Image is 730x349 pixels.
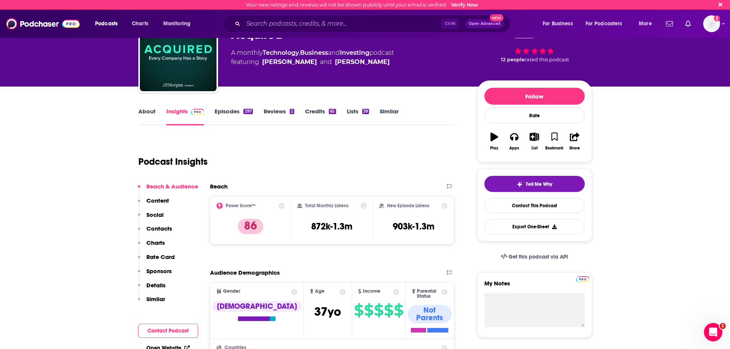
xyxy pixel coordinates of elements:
[484,219,585,234] button: Export One-Sheet
[526,181,552,187] span: Tell Me Why
[146,239,165,246] p: Charts
[363,289,381,294] span: Income
[138,267,172,282] button: Sponsors
[138,239,165,253] button: Charts
[300,49,328,56] a: Business
[537,18,582,30] button: open menu
[524,128,544,155] button: List
[586,18,622,29] span: For Podcasters
[380,108,399,125] a: Similar
[477,20,592,67] div: 86 12 peoplerated this podcast
[146,197,169,204] p: Content
[191,109,204,115] img: Podchaser Pro
[138,211,164,225] button: Social
[703,15,720,32] span: Logged in as tgilbride
[231,48,394,67] div: A monthly podcast
[362,109,369,114] div: 39
[329,109,336,114] div: 65
[393,221,435,232] h3: 903k-1.3m
[138,253,175,267] button: Rate Card
[504,128,524,155] button: Apps
[703,15,720,32] img: User Profile
[262,57,317,67] a: Ben Gilbert
[484,280,585,293] label: My Notes
[545,128,564,155] button: Bookmark
[495,247,574,266] a: Get this podcast via API
[663,17,676,30] a: Show notifications dropdown
[490,14,504,21] span: New
[517,181,523,187] img: tell me why sparkle
[354,304,363,316] span: $
[138,295,165,310] button: Similar
[146,183,198,190] p: Reach & Audience
[262,49,299,56] a: Technology
[138,324,198,338] button: Contact Podcast
[545,146,563,151] div: Bookmark
[311,221,353,232] h3: 872k-1.3m
[210,183,228,190] h2: Reach
[6,16,80,31] a: Podchaser - Follow, Share and Rate Podcasts
[238,219,263,234] p: 86
[484,108,585,123] div: Rate
[384,304,393,316] span: $
[226,203,256,208] h2: Power Score™
[509,146,519,151] div: Apps
[347,108,369,125] a: Lists39
[138,197,169,211] button: Content
[569,146,580,151] div: Share
[469,22,500,26] span: Open Advanced
[305,203,348,208] h2: Total Monthly Listens
[490,146,498,151] div: Play
[140,15,217,91] img: Acquired
[639,18,652,29] span: More
[484,88,585,105] button: Follow
[441,19,459,29] span: Ctrl K
[223,289,240,294] span: Gender
[243,18,441,30] input: Search podcasts, credits, & more...
[230,15,518,33] div: Search podcasts, credits, & more...
[328,49,340,56] span: and
[335,57,390,67] a: David Rosenthal
[704,323,722,341] iframe: Intercom live chat
[484,128,504,155] button: Play
[501,57,525,62] span: 12 people
[90,18,128,30] button: open menu
[163,18,190,29] span: Monitoring
[581,18,633,30] button: open menu
[451,2,478,8] a: Verify Now
[314,304,341,319] span: 37 yo
[564,128,584,155] button: Share
[340,49,369,56] a: Investing
[290,109,294,114] div: 2
[95,18,118,29] span: Podcasts
[714,15,720,21] svg: Email not verified
[484,176,585,192] button: tell me why sparkleTell Me Why
[720,323,726,329] span: 1
[246,2,478,8] div: Your new ratings and reviews will not be shown publicly until your email is verified.
[408,305,452,323] div: Not Parents
[576,276,589,282] img: Podchaser Pro
[146,225,172,232] p: Contacts
[509,254,568,260] span: Get this podcast via API
[146,282,166,289] p: Details
[394,304,403,316] span: $
[138,183,198,197] button: Reach & Audience
[633,18,661,30] button: open menu
[166,108,204,125] a: InsightsPodchaser Pro
[215,108,253,125] a: Episodes297
[243,109,253,114] div: 297
[264,108,294,125] a: Reviews2
[484,198,585,213] a: Contact This Podcast
[127,18,153,30] a: Charts
[576,275,589,282] a: Pro website
[146,253,175,261] p: Rate Card
[138,108,156,125] a: About
[146,211,164,218] p: Social
[305,108,336,125] a: Credits65
[703,15,720,32] button: Show profile menu
[210,269,280,276] h2: Audience Demographics
[315,289,325,294] span: Age
[231,57,394,67] span: featuring
[138,282,166,296] button: Details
